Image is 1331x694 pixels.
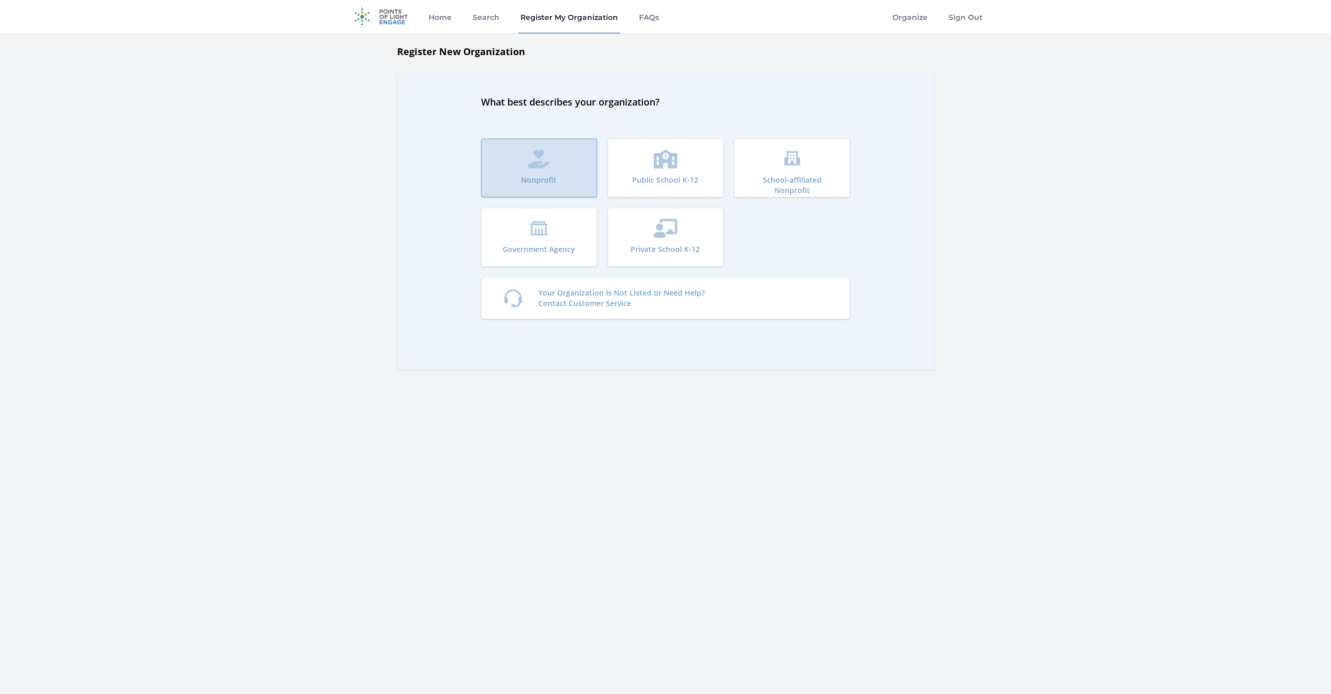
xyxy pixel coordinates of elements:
p: Private School K-12 [631,244,700,255]
button: Nonprofit [481,139,597,197]
p: Your Organization Is Not Listed or Need Help? Contact Customer Service [538,288,705,309]
p: Public School K-12 [632,175,698,185]
h1: Register New Organization [397,44,934,59]
a: Your Organization Is Not Listed or Need Help?Contact Customer Service [481,277,850,319]
button: Government Agency [481,208,597,267]
button: Public School K-12 [608,139,723,197]
h2: What best describes your organization? [481,94,850,109]
button: Private School K-12 [608,208,723,267]
p: Nonprofit [521,175,557,185]
button: School-affiliated Nonprofit [734,139,850,197]
p: School-affiliated Nonprofit [749,175,835,196]
p: Government Agency [503,244,575,255]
